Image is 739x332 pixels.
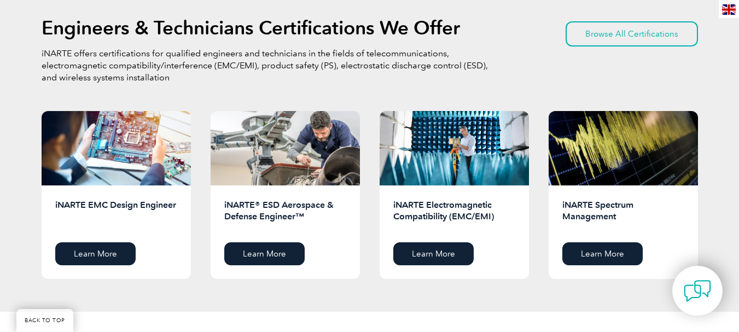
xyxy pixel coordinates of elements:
h2: iNARTE EMC Design Engineer [55,199,177,234]
h2: iNARTE® ESD Aerospace & Defense Engineer™ [224,199,346,234]
a: Learn More [55,242,136,265]
h2: Engineers & Technicians Certifications We Offer [42,19,460,37]
a: BACK TO TOP [16,309,73,332]
h2: iNARTE Spectrum Management [562,199,684,234]
img: en [722,4,736,15]
a: Learn More [224,242,305,265]
a: Learn More [562,242,643,265]
a: Learn More [393,242,474,265]
h2: iNARTE Electromagnetic Compatibility (EMC/EMI) [393,199,515,234]
p: iNARTE offers certifications for qualified engineers and technicians in the fields of telecommuni... [42,48,490,84]
a: Browse All Certifications [566,21,698,46]
img: contact-chat.png [684,277,711,305]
